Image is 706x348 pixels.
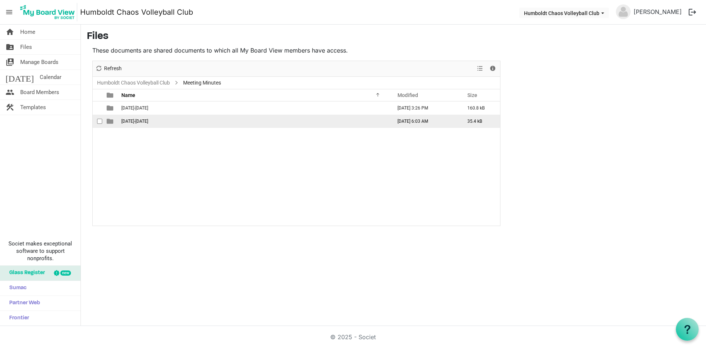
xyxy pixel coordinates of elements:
p: These documents are shared documents to which all My Board View members have access. [92,46,500,55]
span: Meeting Minutes [182,78,222,87]
span: folder_shared [6,40,14,54]
span: [DATE] [6,70,34,85]
img: no-profile-picture.svg [616,4,631,19]
span: menu [2,5,16,19]
span: Board Members [20,85,59,100]
img: My Board View Logo [18,3,77,21]
a: Humboldt Chaos Volleyball Club [96,78,171,87]
button: logout [685,4,700,20]
button: Details [488,64,498,73]
td: 2024-2025 is template cell column header Name [119,101,390,115]
button: Refresh [94,64,123,73]
span: Templates [20,100,46,115]
div: new [60,270,71,276]
button: View dropdownbutton [475,64,484,73]
span: Size [467,92,477,98]
a: [PERSON_NAME] [631,4,685,19]
span: Name [121,92,135,98]
a: My Board View Logo [18,3,80,21]
span: [DATE]-[DATE] [121,119,148,124]
div: View [474,61,486,76]
td: August 29, 2025 6:03 AM column header Modified [390,115,460,128]
span: Glass Register [6,266,45,280]
span: Modified [397,92,418,98]
td: checkbox [93,115,102,128]
span: Manage Boards [20,55,58,69]
td: is template cell column header type [102,115,119,128]
span: Files [20,40,32,54]
span: people [6,85,14,100]
span: Refresh [103,64,122,73]
div: Refresh [93,61,124,76]
span: Sumac [6,281,26,295]
td: 2025-2026 is template cell column header Name [119,115,390,128]
td: is template cell column header type [102,101,119,115]
span: construction [6,100,14,115]
span: Societ makes exceptional software to support nonprofits. [3,240,77,262]
a: © 2025 - Societ [330,333,376,341]
h3: Files [87,31,700,43]
span: [DATE]-[DATE] [121,105,148,111]
span: Calendar [40,70,61,85]
td: checkbox [93,101,102,115]
span: Home [20,25,35,39]
span: home [6,25,14,39]
a: Humboldt Chaos Volleyball Club [80,5,193,19]
div: Details [486,61,499,76]
button: Humboldt Chaos Volleyball Club dropdownbutton [519,8,609,18]
td: July 04, 2025 3:26 PM column header Modified [390,101,460,115]
td: 160.8 kB is template cell column header Size [460,101,500,115]
span: switch_account [6,55,14,69]
span: Partner Web [6,296,40,311]
span: Frontier [6,311,29,326]
td: 35.4 kB is template cell column header Size [460,115,500,128]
